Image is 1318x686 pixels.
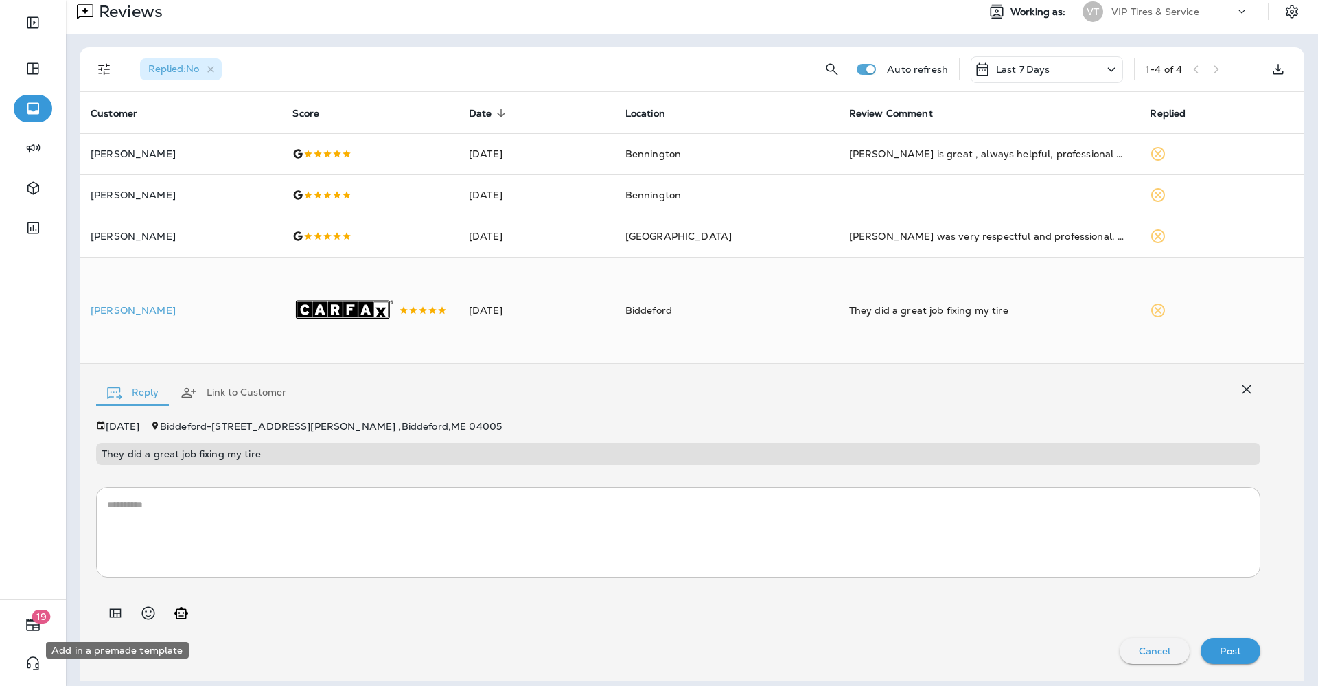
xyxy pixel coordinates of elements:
div: 1 - 4 of 4 [1146,64,1182,75]
button: Filters [91,56,118,83]
div: Nino was very respectful and professional. Shop was very clean and got my tires rotated for a rea... [849,229,1129,243]
td: [DATE] [458,216,614,257]
p: Auto refresh [887,64,948,75]
button: 19 [14,611,52,639]
div: Replied:No [140,58,222,80]
button: Select an emoji [135,599,162,627]
span: 19 [32,610,51,624]
p: Post [1220,645,1241,656]
div: They did a great job fixing my tire [849,304,1129,317]
button: Reply [96,368,170,418]
div: VT [1083,1,1103,22]
button: Generate AI response [167,599,195,627]
button: Expand Sidebar [14,9,52,36]
p: Reviews [93,1,163,22]
span: Replied [1150,107,1203,119]
p: [PERSON_NAME] [91,305,270,316]
span: Biddeford [625,304,672,317]
button: Search Reviews [818,56,846,83]
span: Date [469,107,510,119]
span: Biddeford - [STREET_ADDRESS][PERSON_NAME] , Biddeford , ME 04005 [160,420,502,433]
td: [DATE] [458,257,614,364]
span: Bennington [625,148,681,160]
span: Review Comment [849,108,933,119]
p: [PERSON_NAME] [91,148,270,159]
span: Location [625,108,665,119]
span: [GEOGRAPHIC_DATA] [625,230,732,242]
div: Click to view Customer Drawer [91,305,270,316]
td: [DATE] [458,133,614,174]
span: Customer [91,107,155,119]
button: Cancel [1120,638,1190,664]
span: Bennington [625,189,681,201]
button: Link to Customer [170,368,297,418]
span: Replied [1150,108,1186,119]
span: Working as: [1010,6,1069,18]
div: Add in a premade template [46,642,189,659]
span: Date [469,108,492,119]
span: Review Comment [849,107,951,119]
p: Last 7 Days [996,64,1050,75]
p: Cancel [1139,645,1171,656]
div: Dylan is great , always helpful, professional and polite [849,147,1129,161]
button: Export as CSV [1264,56,1292,83]
p: They did a great job fixing my tire [102,448,1255,459]
p: VIP Tires & Service [1111,6,1199,17]
span: Location [625,107,683,119]
p: [DATE] [106,421,139,432]
span: Score [292,108,319,119]
p: [PERSON_NAME] [91,231,270,242]
span: Customer [91,108,137,119]
span: Score [292,107,337,119]
td: [DATE] [458,174,614,216]
button: Add in a premade template [102,599,129,627]
span: Replied : No [148,62,199,75]
button: Post [1201,638,1260,664]
p: [PERSON_NAME] [91,190,270,201]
